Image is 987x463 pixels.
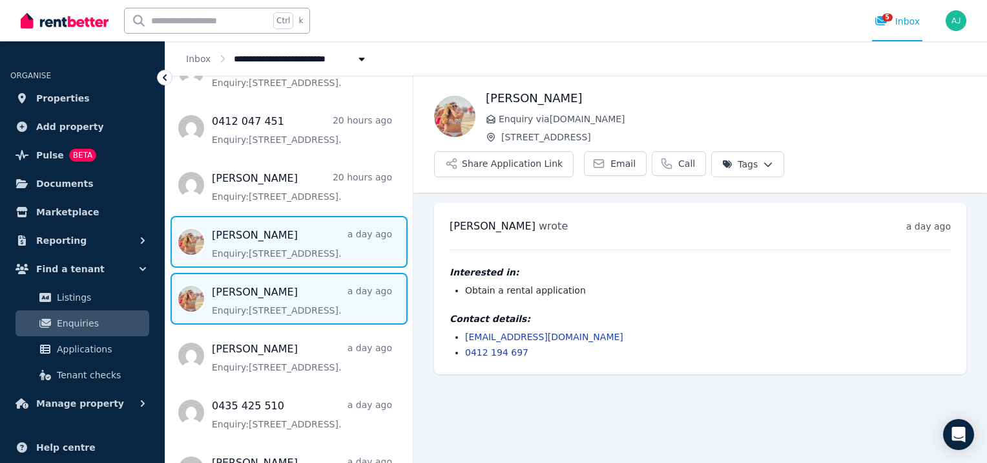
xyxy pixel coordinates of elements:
[499,113,966,125] span: Enquiry via [DOMAIN_NAME]
[273,12,293,29] span: Ctrl
[212,285,392,317] a: [PERSON_NAME]a day agoEnquiry:[STREET_ADDRESS].
[10,142,154,168] a: PulseBETA
[10,228,154,253] button: Reporting
[610,157,636,170] span: Email
[10,85,154,111] a: Properties
[486,89,966,107] h1: [PERSON_NAME]
[36,204,99,220] span: Marketplace
[465,284,951,297] li: Obtain a rental application
[36,147,64,163] span: Pulse
[501,131,966,144] span: [STREET_ADDRESS]
[69,149,96,162] span: BETA
[450,220,535,232] span: [PERSON_NAME]
[943,419,974,450] div: Open Intercom Messenger
[10,114,154,140] a: Add property
[36,261,105,277] span: Find a tenant
[584,151,647,176] a: Email
[882,14,893,21] span: 5
[722,158,758,171] span: Tags
[212,57,392,89] a: Enquiry:[STREET_ADDRESS].
[10,435,154,460] a: Help centre
[21,11,109,30] img: RentBetter
[10,256,154,282] button: Find a tenant
[212,228,392,260] a: [PERSON_NAME]a day agoEnquiry:[STREET_ADDRESS].
[36,233,87,248] span: Reporting
[652,151,706,176] a: Call
[10,391,154,416] button: Manage property
[678,157,695,170] span: Call
[711,151,784,177] button: Tags
[465,347,528,358] a: 0412 194 697
[36,119,104,135] span: Add property
[57,290,144,305] span: Listings
[875,15,920,28] div: Inbox
[298,16,303,26] span: k
[10,199,154,225] a: Marketplace
[450,266,951,279] h4: Interested in:
[16,362,149,388] a: Tenant checks
[10,71,51,80] span: ORGANISE
[212,341,392,374] a: [PERSON_NAME]a day agoEnquiry:[STREET_ADDRESS].
[212,114,392,146] a: 0412 047 45120 hours agoEnquiry:[STREET_ADDRESS].
[57,367,144,383] span: Tenant checks
[450,312,951,325] h4: Contact details:
[36,396,124,411] span: Manage property
[16,310,149,336] a: Enquiries
[465,332,623,342] a: [EMAIL_ADDRESS][DOMAIN_NAME]
[906,221,951,231] time: a day ago
[212,398,392,431] a: 0435 425 510a day agoEnquiry:[STREET_ADDRESS].
[57,316,144,331] span: Enquiries
[212,171,392,203] a: [PERSON_NAME]20 hours agoEnquiry:[STREET_ADDRESS].
[16,336,149,362] a: Applications
[10,171,154,197] a: Documents
[36,91,90,106] span: Properties
[539,220,568,232] span: wrote
[36,176,94,191] span: Documents
[186,54,211,64] a: Inbox
[57,341,144,357] span: Applications
[434,151,574,177] button: Share Application Link
[165,41,389,76] nav: Breadcrumb
[36,440,96,455] span: Help centre
[16,285,149,310] a: Listings
[434,96,475,137] img: Andrea
[946,10,966,31] img: Ann Jones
